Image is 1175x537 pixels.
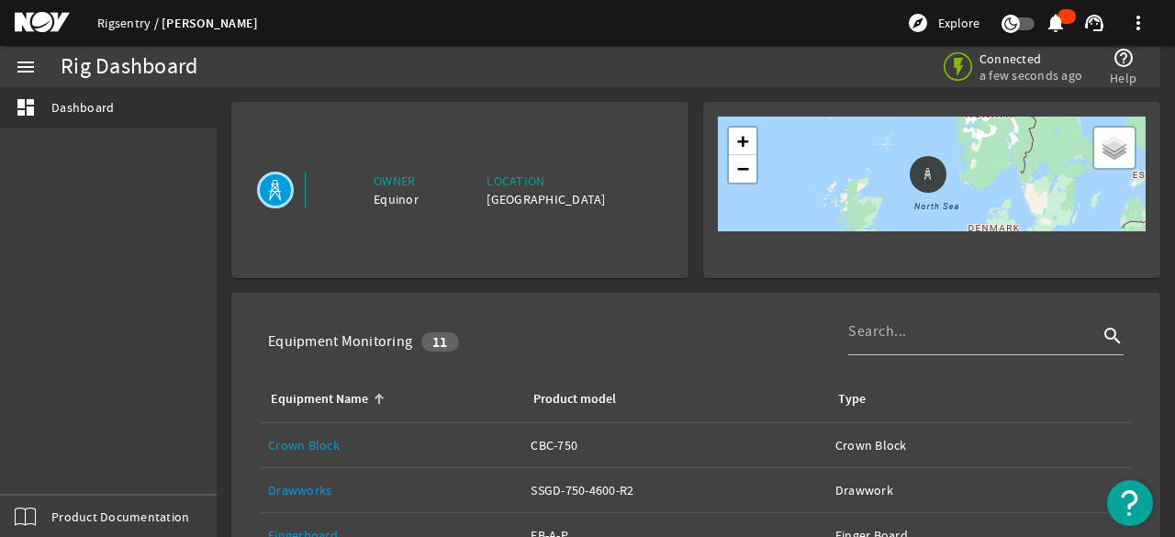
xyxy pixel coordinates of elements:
[737,129,750,152] span: +
[1083,12,1105,34] mat-icon: support_agent
[268,389,509,409] div: Equipment Name
[1094,128,1135,168] a: Layers
[1102,325,1124,347] i: search
[531,389,812,409] div: Product model
[907,12,929,34] mat-icon: explore
[15,56,37,78] mat-icon: menu
[51,98,114,117] span: Dashboard
[487,172,605,190] div: Location
[268,437,340,453] a: Crown Block
[531,481,820,499] div: SSGD-750-4600-R2
[533,389,616,409] div: Product model
[531,436,820,454] div: CBC-750
[268,423,516,467] a: Crown Block
[1045,12,1067,34] mat-icon: notifications
[835,481,1124,499] div: Drawwork
[1110,69,1136,87] span: Help
[938,14,979,32] span: Explore
[162,15,258,32] a: [PERSON_NAME]
[487,190,605,208] div: [GEOGRAPHIC_DATA]
[268,482,331,498] a: Drawworks
[835,389,1116,409] div: Type
[979,67,1082,84] span: a few seconds ago
[835,423,1124,467] a: Crown Block
[268,468,516,512] a: Drawworks
[531,468,820,512] a: SSGD-750-4600-R2
[1116,1,1160,45] button: more_vert
[268,332,412,351] div: Equipment Monitoring
[737,157,750,180] span: −
[51,508,189,526] span: Product Documentation
[1107,480,1153,526] button: Open Resource Center
[729,128,756,155] a: Zoom in
[1113,47,1135,69] mat-icon: help_outline
[531,423,820,467] a: CBC-750
[421,332,459,352] div: 11
[838,389,866,409] div: Type
[835,468,1124,512] a: Drawwork
[900,8,987,38] button: Explore
[374,172,419,190] div: Owner
[97,15,162,31] a: Rigsentry
[271,389,368,409] div: Equipment Name
[729,155,756,183] a: Zoom out
[979,50,1082,67] span: Connected
[15,96,37,118] mat-icon: dashboard
[835,436,1124,454] div: Crown Block
[61,58,197,76] div: Rig Dashboard
[374,190,419,208] div: Equinor
[848,320,1098,342] input: Search...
